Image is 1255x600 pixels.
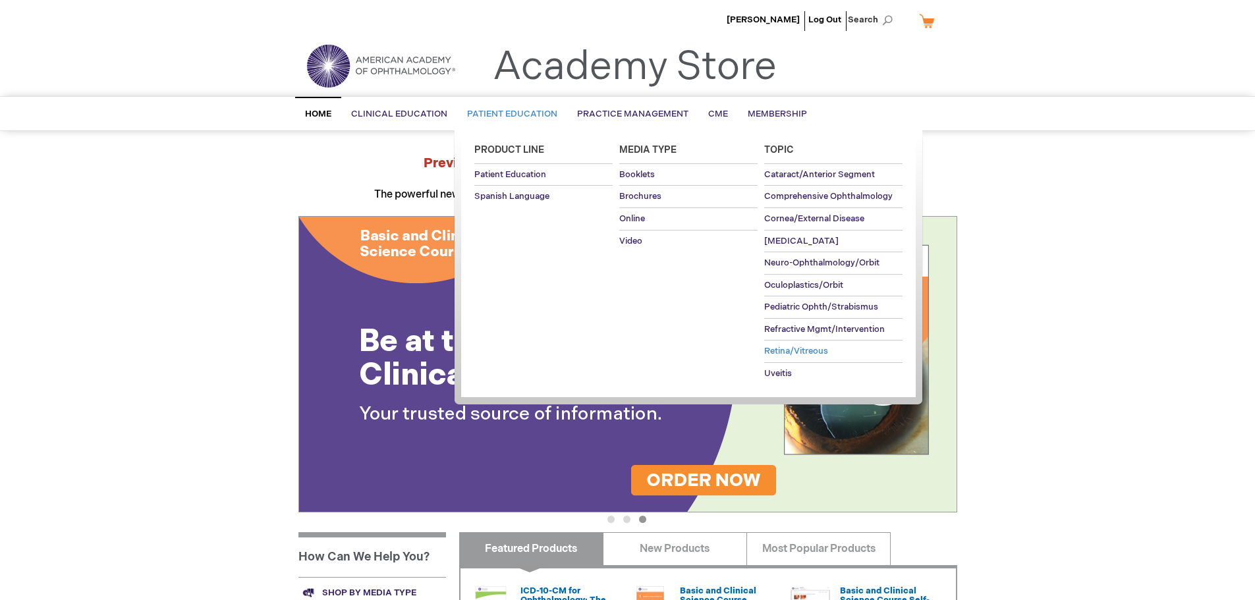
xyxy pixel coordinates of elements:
span: Refractive Mgmt/Intervention [764,324,885,335]
span: Product Line [474,144,544,155]
span: Search [848,7,898,33]
span: Brochures [619,191,661,202]
button: 3 of 3 [639,516,646,523]
span: Membership [748,109,807,119]
span: Home [305,109,331,119]
span: Online [619,213,645,224]
a: Featured Products [459,532,603,565]
span: Oculoplastics/Orbit [764,280,843,290]
span: Video [619,236,642,246]
span: Booklets [619,169,655,180]
span: Comprehensive Ophthalmology [764,191,893,202]
span: Uveitis [764,368,792,379]
button: 1 of 3 [607,516,615,523]
span: Media Type [619,144,677,155]
button: 2 of 3 [623,516,630,523]
h1: How Can We Help You? [298,532,446,577]
span: [MEDICAL_DATA] [764,236,839,246]
span: Cataract/Anterior Segment [764,169,875,180]
a: [PERSON_NAME] [727,14,800,25]
span: Neuro-Ophthalmology/Orbit [764,258,879,268]
span: Clinical Education [351,109,447,119]
a: Most Popular Products [746,532,891,565]
span: Practice Management [577,109,688,119]
span: Patient Education [467,109,557,119]
span: Patient Education [474,169,546,180]
a: Log Out [808,14,841,25]
a: Academy Store [493,43,777,91]
span: Spanish Language [474,191,549,202]
span: Cornea/External Disease [764,213,864,224]
span: Retina/Vitreous [764,346,828,356]
span: Pediatric Ophth/Strabismus [764,302,878,312]
span: Topic [764,144,794,155]
strong: Preview the at AAO 2025 [424,155,831,171]
span: CME [708,109,728,119]
a: New Products [603,532,747,565]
